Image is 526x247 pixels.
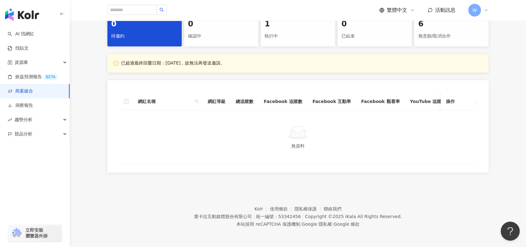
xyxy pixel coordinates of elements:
[121,60,225,66] p: 已超過最終回覆日期：[DATE]，故無法再發送邀請。
[8,31,34,37] a: searchAI 找網紅
[418,31,485,42] div: 無意願/取消合作
[8,88,33,94] a: 商案媒合
[236,220,359,228] span: 本站採用 reCAPTCHA 保護機制
[302,214,304,219] span: |
[254,206,270,211] a: Kolr
[259,93,307,110] th: Facebook 追蹤數
[159,8,164,12] span: search
[253,214,255,219] span: |
[256,214,301,219] div: 統一編號：53342456
[345,214,356,219] a: iKala
[25,227,48,239] span: 立即安裝 瀏覽器外掛
[8,45,29,51] a: 找貼文
[356,93,405,110] th: Facebook 觀看率
[301,222,332,227] a: Google 隱私權
[334,222,360,227] a: Google 條款
[405,93,451,110] th: YouTube 追蹤數
[435,7,455,13] span: 活動訊息
[265,19,331,30] div: 1
[324,206,341,211] a: 聯絡我們
[8,74,58,80] a: 效益預測報告BETA
[300,222,302,227] span: |
[203,93,231,110] th: 網紅等級
[195,99,199,103] span: search
[112,60,119,67] span: info-circle
[194,214,252,219] div: 愛卡拉互動媒體股份有限公司
[111,31,178,42] div: 待邀約
[387,7,407,14] span: 繁體中文
[8,118,12,122] span: rise
[305,214,402,219] div: Copyright © 2025 All Rights Reserved.
[231,93,259,110] th: 總追蹤數
[194,97,200,106] span: search
[270,206,295,211] a: 使用條款
[5,8,39,21] img: logo
[332,222,334,227] span: |
[15,113,32,127] span: 趨勢分析
[188,31,255,42] div: 確認中
[111,19,178,30] div: 0
[501,222,520,241] iframe: Help Scout Beacon - Open
[341,19,408,30] div: 0
[341,31,408,42] div: 已結束
[15,127,32,141] span: 競品分析
[138,98,192,105] span: 網紅名稱
[265,31,331,42] div: 執行中
[472,7,477,14] span: W
[10,228,23,238] img: chrome extension
[418,19,485,30] div: 6
[188,19,255,30] div: 0
[15,55,28,70] span: 資源庫
[128,142,468,149] div: 無資料
[294,206,324,211] a: 隱私權保護
[8,102,33,109] a: 洞察報告
[441,93,476,110] th: 操作
[8,224,62,242] a: chrome extension立即安裝 瀏覽器外掛
[307,93,356,110] th: Facebook 互動率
